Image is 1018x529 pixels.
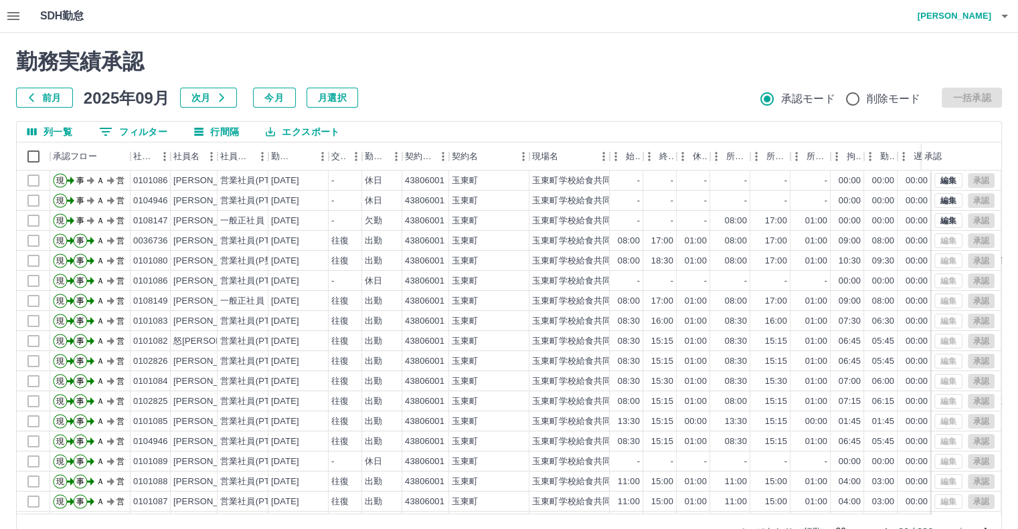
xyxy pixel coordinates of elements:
button: メニュー [252,146,272,167]
div: 交通費 [329,142,362,171]
div: [DATE] [271,355,299,368]
div: - [784,275,787,288]
div: 01:00 [805,235,827,247]
div: 出勤 [365,235,382,247]
button: 行間隔 [183,122,250,142]
div: 16:00 [765,315,787,328]
div: 0108147 [133,215,168,227]
div: 営業社員(PT契約) [220,335,290,348]
h2: 勤務実績承認 [16,49,1002,74]
div: 玉東町 [452,175,478,187]
div: 社員名 [171,142,218,171]
text: 事 [76,256,84,266]
div: 出勤 [365,335,382,348]
text: 事 [76,356,84,366]
div: 01:00 [685,335,707,348]
div: 15:15 [765,355,787,368]
div: [PERSON_NAME] [173,235,246,247]
div: 出勤 [365,355,382,368]
div: [DATE] [271,235,299,247]
div: 営業社員(PT契約) [220,275,290,288]
div: 43806001 [405,215,444,227]
div: 玉東町 [452,295,478,308]
div: 所定休憩 [790,142,831,171]
span: 削除モード [867,91,921,107]
div: 交通費 [331,142,346,171]
button: メニュー [433,146,453,167]
div: 0101086 [133,175,168,187]
div: 往復 [331,355,349,368]
div: 営業社員(PT契約) [220,235,290,247]
div: 01:00 [805,315,827,328]
div: [PERSON_NAME] [173,215,246,227]
div: [DATE] [271,315,299,328]
div: 08:00 [725,235,747,247]
div: 01:00 [805,355,827,368]
text: 営 [116,356,124,366]
div: 05:45 [872,335,894,348]
div: 終業 [643,142,677,171]
div: 01:00 [805,215,827,227]
div: 01:00 [805,335,827,348]
div: 営業社員(PT契約) [220,315,290,328]
div: 00:00 [906,295,928,308]
div: 00:00 [906,335,928,348]
div: 01:00 [805,255,827,268]
button: エクスポート [255,122,350,142]
div: 休憩 [693,142,707,171]
div: 15:30 [765,375,787,388]
div: 玉東町学校給食共同調理場 [532,315,638,328]
text: 営 [116,276,124,286]
div: - [637,175,640,187]
div: 01:00 [685,235,707,247]
div: 玉東町学校給食共同調理場 [532,295,638,308]
div: - [671,175,673,187]
text: 事 [76,176,84,185]
text: 現 [56,276,64,286]
div: 00:00 [872,175,894,187]
div: - [331,175,334,187]
div: 玉東町 [452,355,478,368]
div: 43806001 [405,275,444,288]
div: 終業 [659,142,674,171]
div: 15:15 [765,335,787,348]
div: 休日 [365,195,382,207]
div: - [744,195,747,207]
text: Ａ [96,256,104,266]
div: 01:00 [805,375,827,388]
div: 43806001 [405,235,444,247]
div: 00:00 [906,195,928,207]
div: [PERSON_NAME] [173,315,246,328]
text: 現 [56,336,64,346]
div: 始業 [610,142,643,171]
div: 拘束 [847,142,861,171]
div: 玉東町 [452,195,478,207]
div: - [637,215,640,227]
div: 01:00 [685,255,707,268]
button: メニュー [346,146,366,167]
div: 玉東町学校給食共同調理場 [532,235,638,247]
div: 01:00 [685,375,707,388]
div: 承認 [922,142,991,171]
text: Ａ [96,296,104,306]
div: 08:30 [618,355,640,368]
div: 往復 [331,315,349,328]
text: 現 [56,296,64,306]
div: - [704,175,707,187]
div: [DATE] [271,295,299,308]
text: Ａ [96,336,104,346]
div: 契約名 [452,142,478,171]
div: 16:00 [651,315,673,328]
div: 08:30 [618,375,640,388]
div: 怒[PERSON_NAME] [173,335,255,348]
button: メニュー [155,146,175,167]
div: 現場名 [529,142,610,171]
div: 00:00 [839,195,861,207]
div: 勤務区分 [365,142,386,171]
text: 現 [56,196,64,205]
div: 43806001 [405,175,444,187]
div: 現場名 [532,142,558,171]
div: 玉東町 [452,275,478,288]
div: 一般正社員 [220,215,264,227]
div: 15:30 [651,375,673,388]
